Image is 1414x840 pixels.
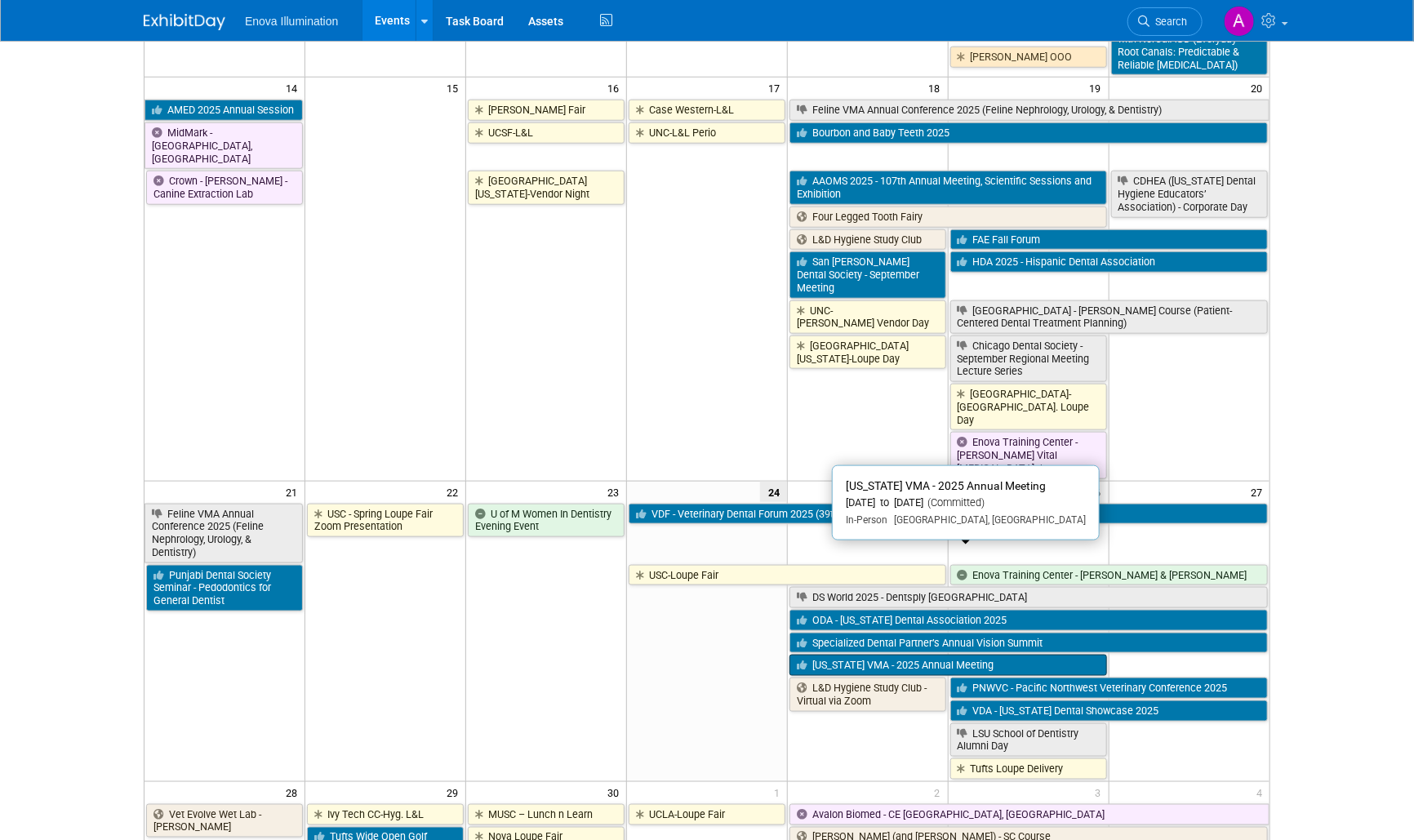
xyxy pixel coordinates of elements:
[950,384,1107,430] a: [GEOGRAPHIC_DATA]-[GEOGRAPHIC_DATA]. Loupe Day
[923,496,985,509] span: (Committed)
[950,432,1107,478] a: Enova Training Center - [PERSON_NAME] Vital [MEDICAL_DATA] therapy
[887,514,1086,526] span: [GEOGRAPHIC_DATA], [GEOGRAPHIC_DATA]
[468,804,625,825] a: MUSC – Lunch n Learn
[468,171,625,204] a: [GEOGRAPHIC_DATA][US_STATE]-Vendor Night
[789,122,1268,144] a: Bourbon and Baby Teeth 2025
[445,482,465,502] span: 22
[1088,78,1109,98] span: 19
[950,300,1268,334] a: [GEOGRAPHIC_DATA] - [PERSON_NAME] Course (Patient-Centered Dental Treatment Planning)
[789,100,1269,121] a: Feline VMA Annual Conference 2025 (Feline Nephrology, Urology, & Dentistry)
[789,207,1107,228] a: Four Legged Tooth Fairy
[1255,782,1269,802] span: 4
[789,633,1268,654] a: Specialized Dental Partner’s Annual Vision Summit
[468,504,625,537] a: U of M Women In Dentistry Evening Event
[146,804,303,838] a: Vet Evolve Wet Lab - [PERSON_NAME]
[468,122,625,144] a: UCSF-L&L
[146,171,303,204] a: Crown - [PERSON_NAME] - Canine Extraction Lab
[606,782,626,802] span: 30
[245,15,338,28] span: Enova Illumination
[1224,6,1255,37] img: Abby Nelson
[789,171,1107,204] a: AAOMS 2025 - 107th Annual Meeting, Scientific Sessions and Exhibition
[629,100,785,121] a: Case Western-L&L
[629,565,946,586] a: USC-Loupe Fair
[789,336,946,369] a: [GEOGRAPHIC_DATA][US_STATE]-Loupe Day
[629,504,1268,525] a: VDF - Veterinary Dental Forum 2025 (39th Annual)
[950,723,1107,757] a: LSU School of Dentistry Alumni Day
[629,804,785,825] a: UCLA-Loupe Fair
[789,251,946,298] a: San [PERSON_NAME] Dental Society - September Meeting
[146,565,303,611] a: Punjabi Dental Society Seminar - Pedodontics for General Dentist
[1249,78,1269,98] span: 20
[445,78,465,98] span: 15
[1111,171,1268,217] a: CDHEA ([US_STATE] Dental Hygiene Educators’ Association) - Corporate Day
[1249,482,1269,502] span: 27
[950,229,1268,251] a: FAE Fall Forum
[145,100,303,121] a: AMED 2025 Annual Session
[950,47,1107,68] a: [PERSON_NAME] OOO
[284,782,305,802] span: 28
[629,122,785,144] a: UNC-L&L Perio
[950,565,1268,586] a: Enova Training Center - [PERSON_NAME] & [PERSON_NAME]
[145,504,303,563] a: Feline VMA Annual Conference 2025 (Feline Nephrology, Urology, & Dentistry)
[950,700,1268,722] a: VDA - [US_STATE] Dental Showcase 2025
[789,229,946,251] a: L&D Hygiene Study Club
[950,251,1268,273] a: HDA 2025 - Hispanic Dental Association
[606,482,626,502] span: 23
[933,782,948,802] span: 2
[1111,16,1268,76] a: [PERSON_NAME] - Course with NorCalAGD (Everyday Root Canals: Predictable & Reliable [MEDICAL_DATA])
[789,655,1107,676] a: [US_STATE] VMA - 2025 Annual Meeting
[789,804,1269,825] a: Avalon Biomed - CE [GEOGRAPHIC_DATA], [GEOGRAPHIC_DATA]
[284,482,305,502] span: 21
[846,514,887,526] span: In-Person
[950,336,1107,382] a: Chicago Dental Society - September Regional Meeting Lecture Series
[950,758,1107,780] a: Tufts Loupe Delivery
[846,479,1046,492] span: [US_STATE] VMA - 2025 Annual Meeting
[789,678,946,711] a: L&D Hygiene Study Club - Virtual via Zoom
[145,122,303,169] a: MidMark - [GEOGRAPHIC_DATA], [GEOGRAPHIC_DATA]
[144,14,225,30] img: ExhibitDay
[789,587,1268,608] a: DS World 2025 - Dentsply [GEOGRAPHIC_DATA]
[606,78,626,98] span: 16
[767,78,787,98] span: 17
[307,804,464,825] a: Ivy Tech CC-Hyg. L&L
[468,100,625,121] a: [PERSON_NAME] Fair
[1149,16,1187,28] span: Search
[445,782,465,802] span: 29
[1127,7,1203,36] a: Search
[927,78,948,98] span: 18
[772,782,787,802] span: 1
[307,504,464,537] a: USC - Spring Loupe Fair Zoom Presentation
[846,496,1086,510] div: [DATE] to [DATE]
[1094,782,1109,802] span: 3
[760,482,787,502] span: 24
[789,300,946,334] a: UNC-[PERSON_NAME] Vendor Day
[284,78,305,98] span: 14
[789,610,1268,631] a: ODA - [US_STATE] Dental Association 2025
[950,678,1268,699] a: PNWVC - Pacific Northwest Veterinary Conference 2025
